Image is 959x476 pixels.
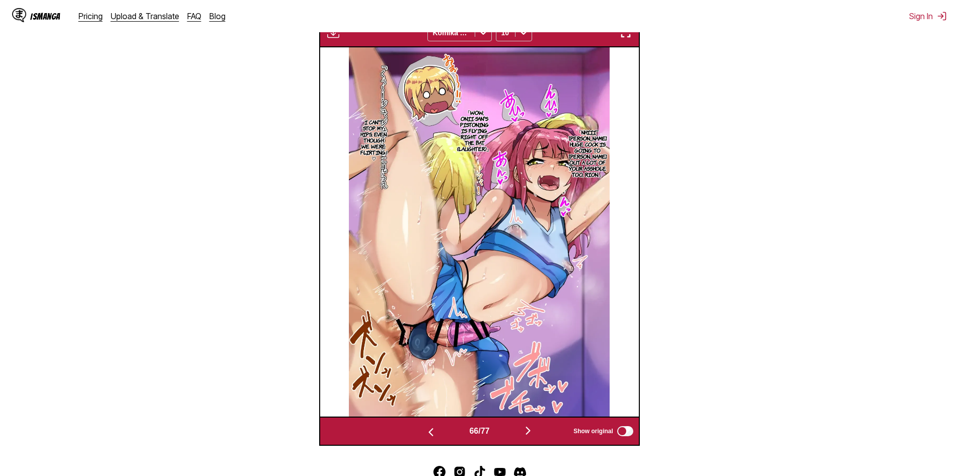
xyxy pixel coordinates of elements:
a: Pricing [79,11,103,21]
span: Show original [573,428,613,435]
p: 「Wow, Onii-san's pistoning is flying right off the bat. (laughter)」 [455,107,493,154]
input: Show original [617,426,633,436]
img: IsManga Logo [12,8,26,22]
img: Download translated images [327,27,339,39]
img: Manga Panel [349,47,610,417]
a: FAQ [187,11,201,21]
img: Next page [522,425,534,437]
p: 「Nhiii~ [PERSON_NAME] huge cock is going to [PERSON_NAME] out a lot of your asshole too, Rion.」 [567,127,609,179]
img: Sign out [937,11,947,21]
a: IsManga LogoIsManga [12,8,79,24]
img: Previous page [425,426,437,438]
a: Blog [209,11,226,21]
div: IsManga [30,12,60,21]
img: Enter fullscreen [620,27,632,39]
span: 66 / 77 [469,427,489,436]
button: Sign In [909,11,947,21]
a: Upload & Translate [111,11,179,21]
p: I can't stop my hips, even though we were flirting! ♡ [358,117,389,163]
